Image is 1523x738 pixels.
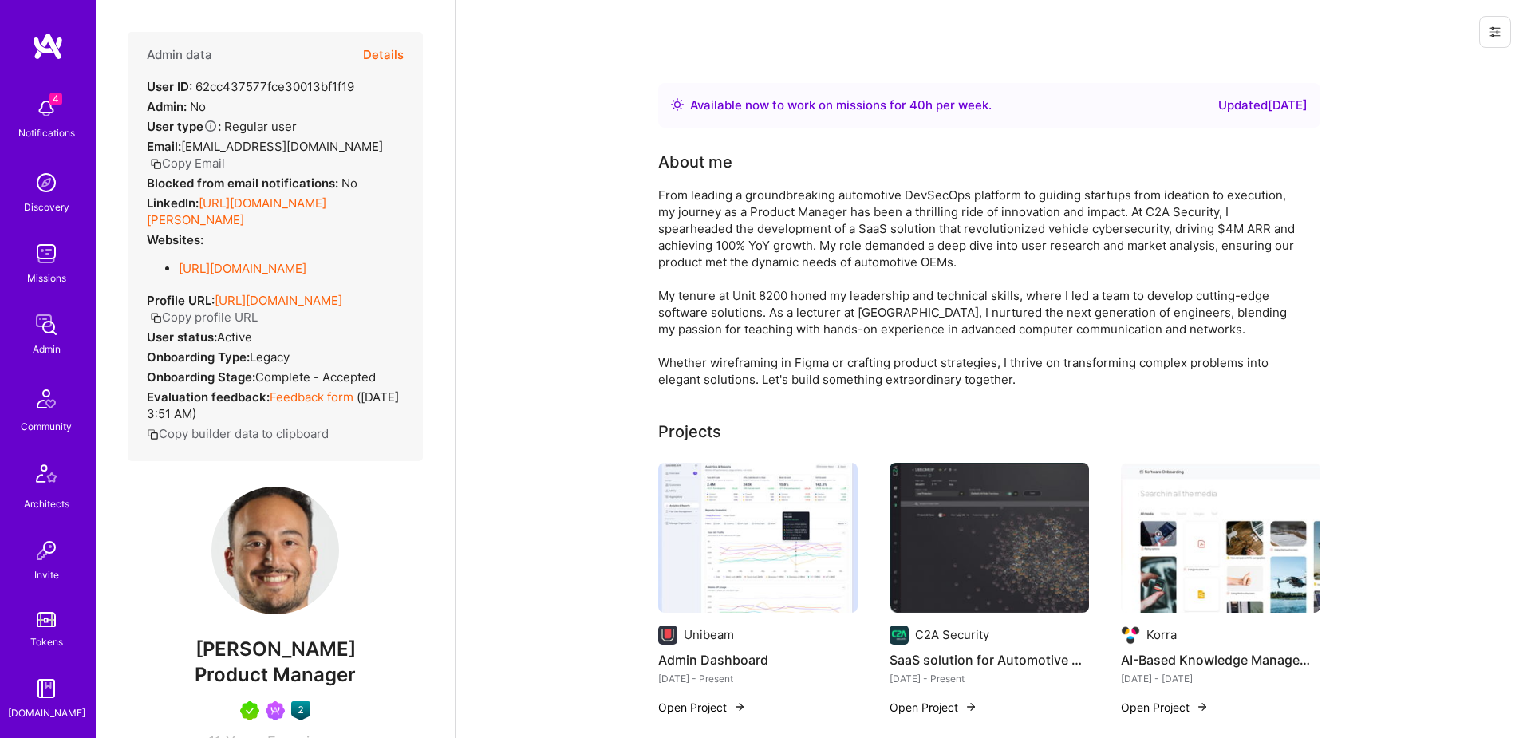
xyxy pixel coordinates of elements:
button: Copy Email [150,155,225,172]
div: Invite [34,566,59,583]
strong: Websites: [147,232,203,247]
img: A.Teamer in Residence [240,701,259,720]
div: [DATE] - Present [890,670,1089,687]
div: Community [21,418,72,435]
img: Company logo [1121,626,1140,645]
span: Active [217,330,252,345]
button: Details [363,32,404,78]
strong: Evaluation feedback: [147,389,270,405]
img: discovery [30,167,62,199]
strong: Profile URL: [147,293,215,308]
img: admin teamwork [30,309,62,341]
div: Notifications [18,124,75,141]
strong: LinkedIn: [147,195,199,211]
div: [DOMAIN_NAME] [8,704,85,721]
div: Discovery [24,199,69,215]
a: [URL][DOMAIN_NAME] [215,293,342,308]
strong: User ID: [147,79,192,94]
h4: AI-Based Knowledge Management [1121,649,1320,670]
div: Available now to work on missions for h per week . [690,96,992,115]
strong: User type : [147,119,221,134]
div: No [147,175,357,191]
img: AI-Based Knowledge Management [1121,463,1320,613]
img: Architects [27,457,65,495]
span: [EMAIL_ADDRESS][DOMAIN_NAME] [181,139,383,154]
div: C2A Security [915,626,989,643]
div: Regular user [147,118,297,135]
span: Complete - Accepted [255,369,376,385]
img: bell [30,93,62,124]
img: User Avatar [211,487,339,614]
div: About me [658,150,732,174]
img: Admin Dashboard [658,463,858,613]
div: Tokens [30,633,63,650]
span: legacy [250,349,290,365]
strong: Email: [147,139,181,154]
h4: SaaS solution for Automotive OEMs and Tier-1s to manage their vehicle's cybersecurity lifecycle [890,649,1089,670]
img: tokens [37,612,56,627]
div: [DATE] - Present [658,670,858,687]
img: arrow-right [1196,701,1209,713]
div: Unibeam [684,626,734,643]
img: logo [32,32,64,61]
button: Open Project [658,699,746,716]
button: Open Project [890,699,977,716]
img: teamwork [30,238,62,270]
img: Company logo [890,626,909,645]
i: icon Copy [150,312,162,324]
div: Architects [24,495,69,512]
img: Company logo [658,626,677,645]
i: Help [203,119,218,133]
div: Missions [27,270,66,286]
div: Updated [DATE] [1218,96,1308,115]
i: icon Copy [150,158,162,170]
a: Feedback form [270,389,353,405]
img: Been on Mission [266,701,285,720]
h4: Admin data [147,48,212,62]
button: Open Project [1121,699,1209,716]
strong: User status: [147,330,217,345]
div: Projects [658,420,721,444]
img: SaaS solution for Automotive OEMs and Tier-1s to manage their vehicle's cybersecurity lifecycle [890,463,1089,613]
a: [URL][DOMAIN_NAME] [179,261,306,276]
span: 40 [909,97,925,112]
strong: Onboarding Stage: [147,369,255,385]
img: guide book [30,673,62,704]
strong: Admin: [147,99,187,114]
h4: Admin Dashboard [658,649,858,670]
button: Copy profile URL [150,309,258,326]
img: Invite [30,535,62,566]
div: Korra [1146,626,1177,643]
div: From leading a groundbreaking automotive DevSecOps platform to guiding startups from ideation to ... [658,187,1296,388]
span: Product Manager [195,663,356,686]
a: [URL][DOMAIN_NAME][PERSON_NAME] [147,195,326,227]
span: [PERSON_NAME] [128,637,423,661]
div: Admin [33,341,61,357]
div: 62cc437577fce30013bf1f19 [147,78,354,95]
img: arrow-right [733,701,746,713]
img: Community [27,380,65,418]
img: Availability [671,98,684,111]
div: [DATE] - [DATE] [1121,670,1320,687]
strong: Blocked from email notifications: [147,176,341,191]
div: No [147,98,206,115]
i: icon Copy [147,428,159,440]
img: arrow-right [965,701,977,713]
div: ( [DATE] 3:51 AM ) [147,389,404,422]
button: Copy builder data to clipboard [147,425,329,442]
span: 4 [49,93,62,105]
strong: Onboarding Type: [147,349,250,365]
